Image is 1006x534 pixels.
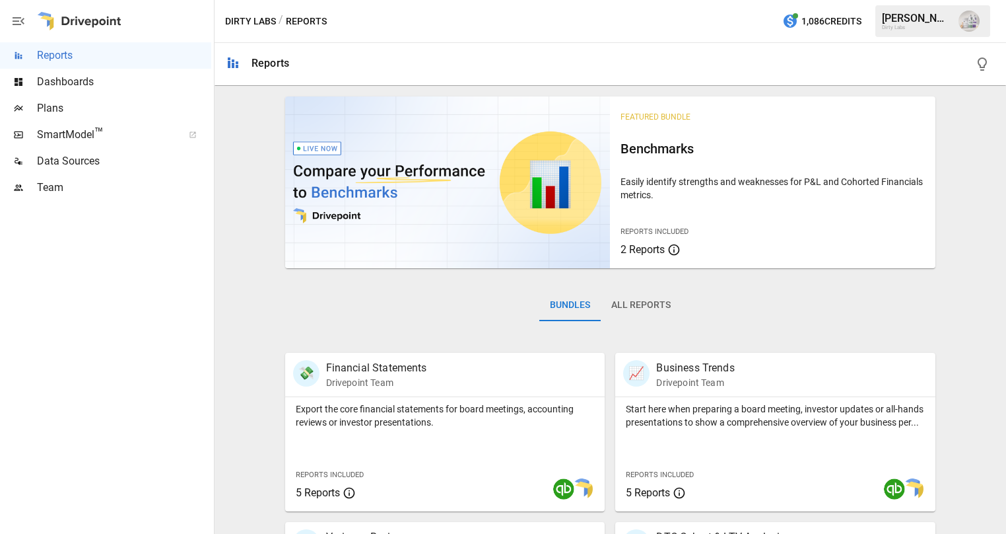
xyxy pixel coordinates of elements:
[37,48,211,63] span: Reports
[326,376,427,389] p: Drivepoint Team
[553,478,574,500] img: quickbooks
[626,486,670,499] span: 5 Reports
[620,227,688,236] span: Reports Included
[251,57,289,69] div: Reports
[958,11,980,32] img: Emmanuelle Johnson
[620,243,665,256] span: 2 Reports
[626,471,694,479] span: Reports Included
[656,376,734,389] p: Drivepoint Team
[326,360,427,376] p: Financial Statements
[601,289,681,321] button: All Reports
[620,175,925,202] p: Easily identify strengths and weaknesses for P&L and Cohorted Financials metrics.
[951,3,988,40] button: Emmanuelle Johnson
[94,125,104,141] span: ™
[285,96,611,268] img: video thumbnail
[572,478,593,500] img: smart model
[539,289,601,321] button: Bundles
[37,180,211,196] span: Team
[293,360,319,387] div: 💸
[225,13,276,30] button: Dirty Labs
[777,9,867,34] button: 1,086Credits
[884,478,905,500] img: quickbooks
[626,402,925,429] p: Start here when preparing a board meeting, investor updates or all-hands presentations to show a ...
[902,478,923,500] img: smart model
[882,12,951,24] div: [PERSON_NAME]
[296,402,595,429] p: Export the core financial statements for board meetings, accounting reviews or investor presentat...
[882,24,951,30] div: Dirty Labs
[623,360,650,387] div: 📈
[37,153,211,169] span: Data Sources
[296,486,340,499] span: 5 Reports
[620,138,925,159] h6: Benchmarks
[620,112,690,122] span: Featured Bundle
[801,13,861,30] span: 1,086 Credits
[37,100,211,116] span: Plans
[279,13,283,30] div: /
[37,127,174,143] span: SmartModel
[296,471,364,479] span: Reports Included
[37,74,211,90] span: Dashboards
[656,360,734,376] p: Business Trends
